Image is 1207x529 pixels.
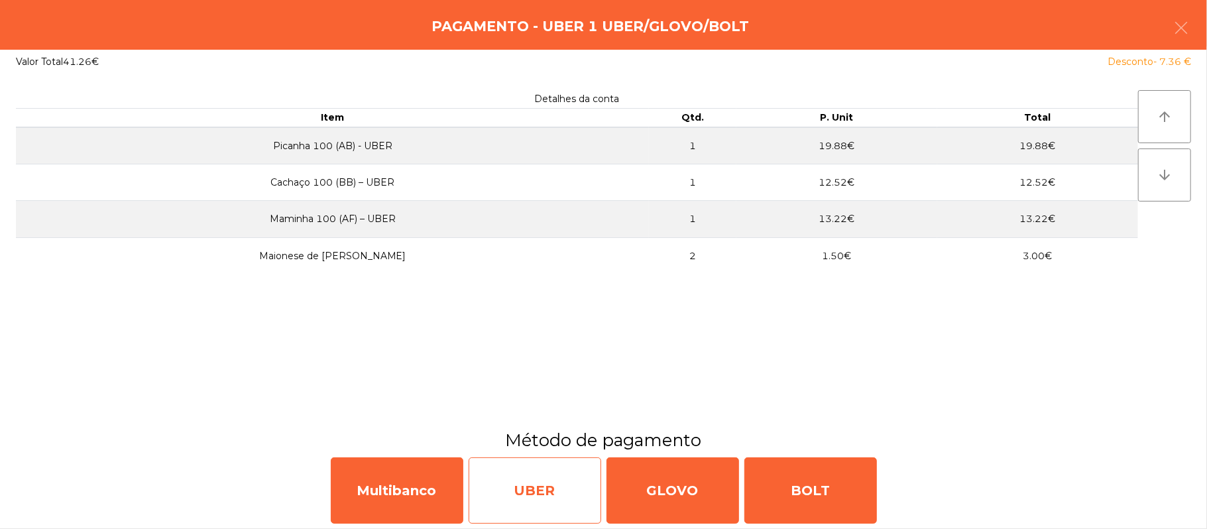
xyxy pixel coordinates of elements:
td: 13.22€ [937,201,1138,237]
i: arrow_downward [1157,167,1173,183]
th: Total [937,109,1138,127]
div: GLOVO [606,457,739,524]
h4: Pagamento - UBER 1 UBER/GLOVO/BOLT [431,17,749,36]
td: Picanha 100 (AB) - UBER [16,127,649,164]
button: arrow_upward [1138,90,1191,143]
td: Maionese de [PERSON_NAME] [16,237,649,274]
td: 19.88€ [937,127,1138,164]
div: Multibanco [331,457,463,524]
td: 1 [649,164,736,201]
button: arrow_downward [1138,148,1191,202]
h3: Método de pagamento [10,428,1197,452]
div: UBER [469,457,601,524]
td: 13.22€ [736,201,937,237]
td: 3.00€ [937,237,1138,274]
span: 41.26€ [63,56,99,68]
i: arrow_upward [1157,109,1173,125]
td: 19.88€ [736,127,937,164]
td: Maminha 100 (AF) – UBER [16,201,649,237]
td: 12.52€ [937,164,1138,201]
div: Desconto [1108,55,1191,69]
span: Valor Total [16,56,63,68]
span: Detalhes da conta [535,93,620,105]
span: - 7.36 € [1153,56,1191,68]
td: 1 [649,201,736,237]
th: P. Unit [736,109,937,127]
td: 1.50€ [736,237,937,274]
th: Qtd. [649,109,736,127]
td: 12.52€ [736,164,937,201]
td: Cachaço 100 (BB) – UBER [16,164,649,201]
td: 1 [649,127,736,164]
th: Item [16,109,649,127]
td: 2 [649,237,736,274]
div: BOLT [744,457,877,524]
